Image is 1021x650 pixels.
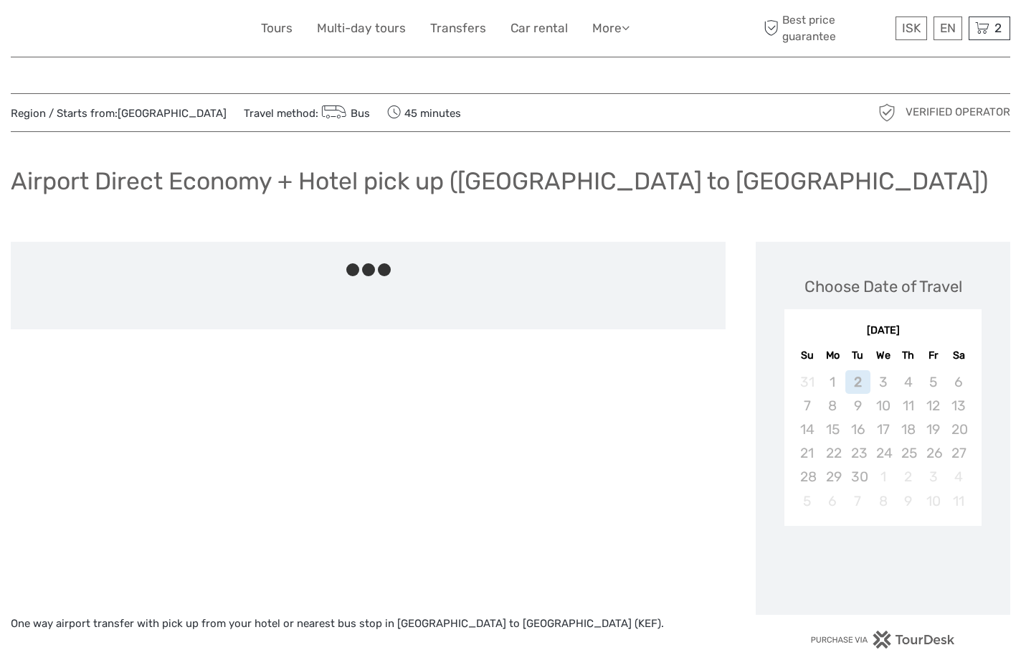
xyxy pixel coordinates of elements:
[870,394,896,418] div: Not available Wednesday, September 10th, 2025
[845,465,870,489] div: Not available Tuesday, September 30th, 2025
[789,370,977,513] div: month 2025-09
[946,465,971,489] div: Not available Saturday, October 4th, 2025
[921,465,946,489] div: Not available Friday, October 3rd, 2025
[794,394,820,418] div: Not available Sunday, September 7th, 2025
[896,370,921,394] div: Not available Thursday, September 4th, 2025
[387,103,461,123] span: 45 minutes
[820,489,845,513] div: Not available Monday, October 6th, 2025
[906,105,1010,120] span: Verified Operator
[820,346,845,365] div: Mo
[870,465,896,489] div: Not available Wednesday, October 1st, 2025
[794,418,820,441] div: Not available Sunday, September 14th, 2025
[845,370,870,394] div: Not available Tuesday, September 2nd, 2025
[921,346,946,365] div: Fr
[430,18,486,39] a: Transfers
[921,418,946,441] div: Not available Friday, September 19th, 2025
[810,631,956,649] img: PurchaseViaTourDesk.png
[11,106,227,121] span: Region / Starts from:
[896,441,921,465] div: Not available Thursday, September 25th, 2025
[510,18,568,39] a: Car rental
[820,465,845,489] div: Not available Monday, September 29th, 2025
[804,275,962,298] div: Choose Date of Travel
[870,441,896,465] div: Not available Wednesday, September 24th, 2025
[896,489,921,513] div: Not available Thursday, October 9th, 2025
[934,17,962,40] div: EN
[820,394,845,418] div: Not available Monday, September 8th, 2025
[845,346,870,365] div: Tu
[820,370,845,394] div: Not available Monday, September 1st, 2025
[921,394,946,418] div: Not available Friday, September 12th, 2025
[870,370,896,394] div: Not available Wednesday, September 3rd, 2025
[870,418,896,441] div: Not available Wednesday, September 17th, 2025
[896,465,921,489] div: Not available Thursday, October 2nd, 2025
[317,18,406,39] a: Multi-day tours
[896,394,921,418] div: Not available Thursday, September 11th, 2025
[896,418,921,441] div: Not available Thursday, September 18th, 2025
[870,489,896,513] div: Not available Wednesday, October 8th, 2025
[946,489,971,513] div: Not available Saturday, October 11th, 2025
[261,18,293,39] a: Tours
[820,441,845,465] div: Not available Monday, September 22nd, 2025
[902,21,921,35] span: ISK
[794,465,820,489] div: Not available Sunday, September 28th, 2025
[11,166,988,196] h1: Airport Direct Economy + Hotel pick up ([GEOGRAPHIC_DATA] to [GEOGRAPHIC_DATA])
[896,346,921,365] div: Th
[845,418,870,441] div: Not available Tuesday, September 16th, 2025
[870,346,896,365] div: We
[946,441,971,465] div: Not available Saturday, September 27th, 2025
[11,615,726,633] p: One way airport transfer with pick up from your hotel or nearest bus stop in [GEOGRAPHIC_DATA] to...
[845,441,870,465] div: Not available Tuesday, September 23rd, 2025
[592,18,630,39] a: More
[784,324,982,339] div: [DATE]
[820,418,845,441] div: Not available Monday, September 15th, 2025
[921,441,946,465] div: Not available Friday, September 26th, 2025
[921,370,946,394] div: Not available Friday, September 5th, 2025
[794,370,820,394] div: Not available Sunday, August 31st, 2025
[946,370,971,394] div: Not available Saturday, September 6th, 2025
[921,489,946,513] div: Not available Friday, October 10th, 2025
[946,394,971,418] div: Not available Saturday, September 13th, 2025
[118,107,227,120] a: [GEOGRAPHIC_DATA]
[244,103,370,123] span: Travel method:
[875,101,898,124] img: verified_operator_grey_128.png
[318,107,370,120] a: Bus
[878,563,888,573] div: Loading...
[946,346,971,365] div: Sa
[761,12,893,44] span: Best price guarantee
[946,418,971,441] div: Not available Saturday, September 20th, 2025
[845,394,870,418] div: Not available Tuesday, September 9th, 2025
[794,441,820,465] div: Not available Sunday, September 21st, 2025
[992,21,1004,35] span: 2
[794,489,820,513] div: Not available Sunday, October 5th, 2025
[845,489,870,513] div: Not available Tuesday, October 7th, 2025
[794,346,820,365] div: Su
